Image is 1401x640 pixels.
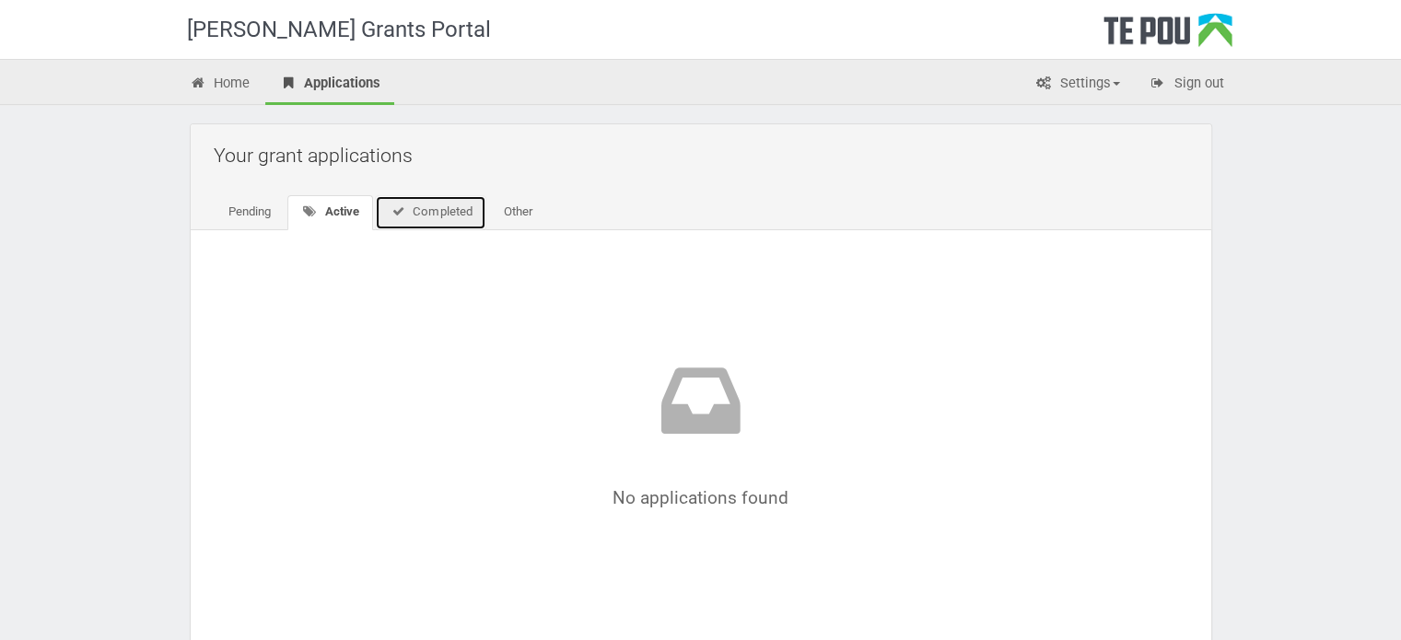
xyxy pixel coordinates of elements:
a: Other [488,195,546,230]
a: Completed [375,195,486,230]
div: Te Pou Logo [1103,13,1232,59]
a: Home [176,64,264,105]
a: Pending [214,195,286,230]
a: Sign out [1136,64,1238,105]
h2: Your grant applications [214,134,1197,177]
div: No applications found [246,355,1156,507]
a: Applications [265,64,394,105]
a: Active [287,195,374,230]
a: Settings [1022,64,1134,105]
